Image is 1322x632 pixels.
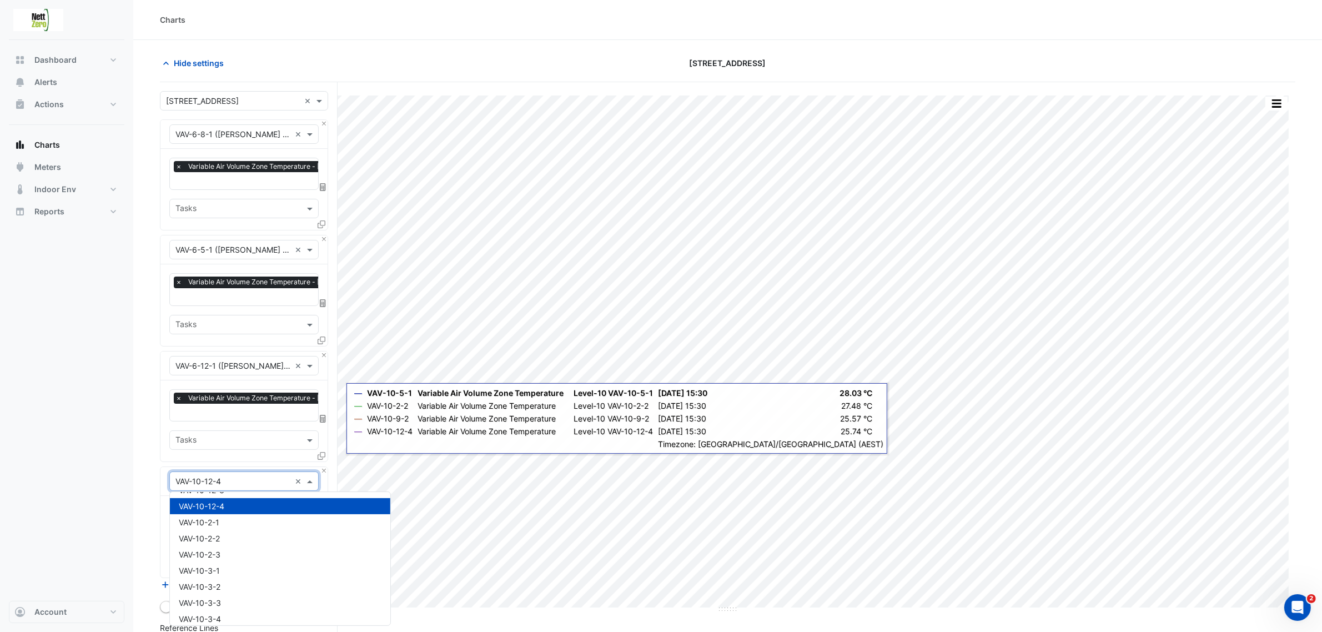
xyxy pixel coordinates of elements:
[185,393,421,404] span: Variable Air Volume Zone Temperature - NABERS IE, VAV-6-12-1
[9,93,124,116] button: Actions
[34,206,64,217] span: Reports
[318,182,328,192] span: Choose Function
[14,99,26,110] app-icon: Actions
[34,139,60,151] span: Charts
[295,244,304,255] span: Clear
[179,534,220,543] span: VAV-10-2-2
[14,139,26,151] app-icon: Charts
[1265,97,1288,111] button: More Options
[179,582,220,591] span: VAV-10-3-2
[295,360,304,372] span: Clear
[179,566,220,575] span: VAV-10-3-1
[14,54,26,66] app-icon: Dashboard
[1284,594,1311,621] iframe: Intercom live chat
[318,335,325,345] span: Clone Favourites and Tasks from this Equipment to other Equipment
[174,277,184,288] span: ×
[34,54,77,66] span: Dashboard
[320,467,328,474] button: Close
[179,598,221,608] span: VAV-10-3-3
[179,614,221,624] span: VAV-10-3-4
[169,491,391,626] ng-dropdown-panel: Options list
[34,184,76,195] span: Indoor Env
[179,501,224,511] span: VAV-10-12-4
[320,235,328,243] button: Close
[14,206,26,217] app-icon: Reports
[174,318,197,333] div: Tasks
[160,53,231,73] button: Hide settings
[185,277,418,288] span: Variable Air Volume Zone Temperature - NABERS IE, VAV-6-5-1
[34,162,61,173] span: Meters
[9,49,124,71] button: Dashboard
[179,518,219,527] span: VAV-10-2-1
[9,134,124,156] button: Charts
[14,162,26,173] app-icon: Meters
[318,451,325,460] span: Clone Favourites and Tasks from this Equipment to other Equipment
[174,434,197,448] div: Tasks
[320,352,328,359] button: Close
[295,128,304,140] span: Clear
[9,601,124,623] button: Account
[174,57,224,69] span: Hide settings
[9,200,124,223] button: Reports
[295,475,304,487] span: Clear
[34,99,64,110] span: Actions
[304,95,314,107] span: Clear
[14,77,26,88] app-icon: Alerts
[9,178,124,200] button: Indoor Env
[34,77,57,88] span: Alerts
[9,156,124,178] button: Meters
[174,202,197,217] div: Tasks
[179,550,220,559] span: VAV-10-2-3
[160,578,227,591] button: Add Equipment
[13,9,63,31] img: Company Logo
[174,393,184,404] span: ×
[318,219,325,229] span: Clone Favourites and Tasks from this Equipment to other Equipment
[14,184,26,195] app-icon: Indoor Env
[179,485,224,495] span: VAV-10-12-3
[34,606,67,618] span: Account
[690,57,766,69] span: [STREET_ADDRESS]
[9,71,124,93] button: Alerts
[1307,594,1316,603] span: 2
[318,414,328,423] span: Choose Function
[160,14,185,26] div: Charts
[320,120,328,127] button: Close
[174,161,184,172] span: ×
[318,298,328,308] span: Choose Function
[185,161,419,172] span: Variable Air Volume Zone Temperature - NABERS IE, VAV-6-8-1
